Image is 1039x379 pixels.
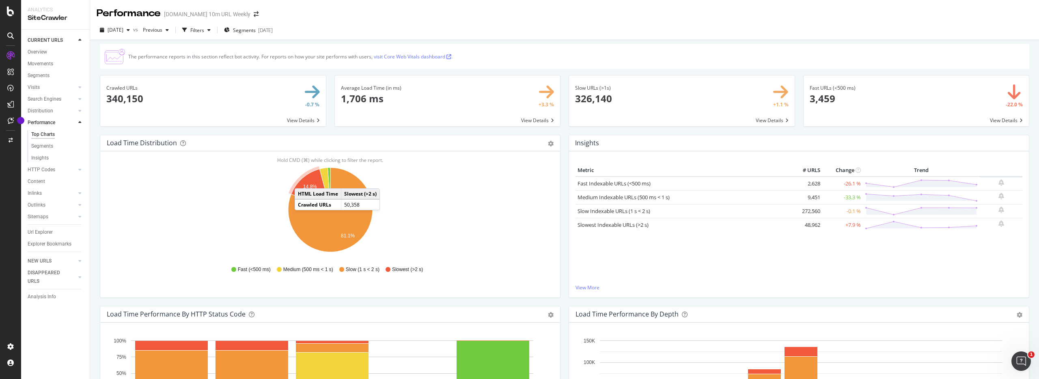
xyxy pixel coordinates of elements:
a: Explorer Bookmarks [28,240,84,248]
a: Sitemaps [28,213,76,221]
div: CURRENT URLS [28,36,63,45]
a: Segments [31,142,84,151]
td: -33.3 % [822,190,863,204]
button: Previous [140,24,172,37]
div: gear [548,312,554,318]
span: Previous [140,26,162,33]
svg: A chart. [107,164,554,258]
td: Slowest (>2 s) [341,189,380,199]
a: Overview [28,48,84,56]
span: Slow (1 s < 2 s) [346,266,379,273]
a: Slow Indexable URLs (1 s < 2 s) [578,207,650,215]
span: Medium (500 ms < 1 s) [283,266,333,273]
div: Segments [31,142,53,151]
div: [DATE] [258,27,273,34]
a: Fast Indexable URLs (<500 ms) [578,180,651,187]
a: visit Core Web Vitals dashboard . [374,53,453,60]
div: Outlinks [28,201,45,209]
a: Performance [28,118,76,127]
td: 48,962 [790,218,822,232]
div: gear [548,141,554,146]
span: Fast (<500 ms) [238,266,271,273]
div: gear [1017,312,1022,318]
text: 81.1% [341,233,355,239]
span: 2025 Sep. 21st [108,26,123,33]
div: Explorer Bookmarks [28,240,71,248]
div: bell-plus [998,179,1004,186]
h4: Insights [575,138,599,149]
a: Outlinks [28,201,76,209]
a: Url Explorer [28,228,84,237]
a: Distribution [28,107,76,115]
text: 50% [116,370,126,376]
div: Filters [190,27,204,34]
div: Visits [28,83,40,92]
div: bell-plus [998,220,1004,227]
td: 272,560 [790,204,822,218]
button: Segments[DATE] [221,24,276,37]
a: Search Engines [28,95,76,103]
div: arrow-right-arrow-left [254,11,259,17]
img: CjTTJyXI.png [105,49,125,64]
a: Content [28,177,84,186]
div: Distribution [28,107,53,115]
td: -26.1 % [822,177,863,191]
th: # URLS [790,164,822,177]
a: Top Charts [31,130,84,139]
td: +7.9 % [822,218,863,232]
div: bell-plus [998,207,1004,213]
div: Tooltip anchor [17,117,24,124]
div: NEW URLS [28,257,52,265]
th: Trend [863,164,980,177]
div: The performance reports in this section reflect bot activity. For reports on how your site perfor... [128,53,453,60]
div: Load Time Performance by Depth [576,310,679,318]
button: Filters [179,24,214,37]
td: Crawled URLs [295,199,341,210]
div: Top Charts [31,130,55,139]
div: Content [28,177,45,186]
div: Load Time Distribution [107,139,177,147]
a: Segments [28,71,84,80]
div: Search Engines [28,95,61,103]
div: Load Time Performance by HTTP Status Code [107,310,246,318]
div: Sitemaps [28,213,48,221]
td: HTML Load Time [295,189,341,199]
a: Medium Indexable URLs (500 ms < 1 s) [578,194,670,201]
div: SiteCrawler [28,13,83,23]
a: NEW URLS [28,257,76,265]
div: Movements [28,60,53,68]
div: Insights [31,154,49,162]
a: Inlinks [28,189,76,198]
div: Url Explorer [28,228,53,237]
th: Metric [576,164,790,177]
span: Segments [233,27,256,34]
a: View More [576,284,1022,291]
a: CURRENT URLS [28,36,76,45]
div: [DOMAIN_NAME] 10m URL Weekly [164,10,250,18]
text: 75% [116,354,126,360]
a: HTTP Codes [28,166,76,174]
text: 100K [584,360,595,365]
a: Movements [28,60,84,68]
div: Inlinks [28,189,42,198]
a: Visits [28,83,76,92]
td: -0.1 % [822,204,863,218]
a: DISAPPEARED URLS [28,269,76,286]
a: Analysis Info [28,293,84,301]
a: Insights [31,154,84,162]
span: 1 [1028,351,1035,358]
div: Performance [28,118,55,127]
text: 14.8% [303,184,317,189]
span: Slowest (>2 s) [392,266,423,273]
div: Analytics [28,6,83,13]
td: 50,358 [341,199,380,210]
div: Performance [97,6,161,20]
td: 2,628 [790,177,822,191]
a: Slowest Indexable URLs (>2 s) [578,221,649,228]
div: Segments [28,71,50,80]
div: DISAPPEARED URLS [28,269,69,286]
div: bell-plus [998,193,1004,199]
td: 9,451 [790,190,822,204]
iframe: Intercom live chat [1011,351,1031,371]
